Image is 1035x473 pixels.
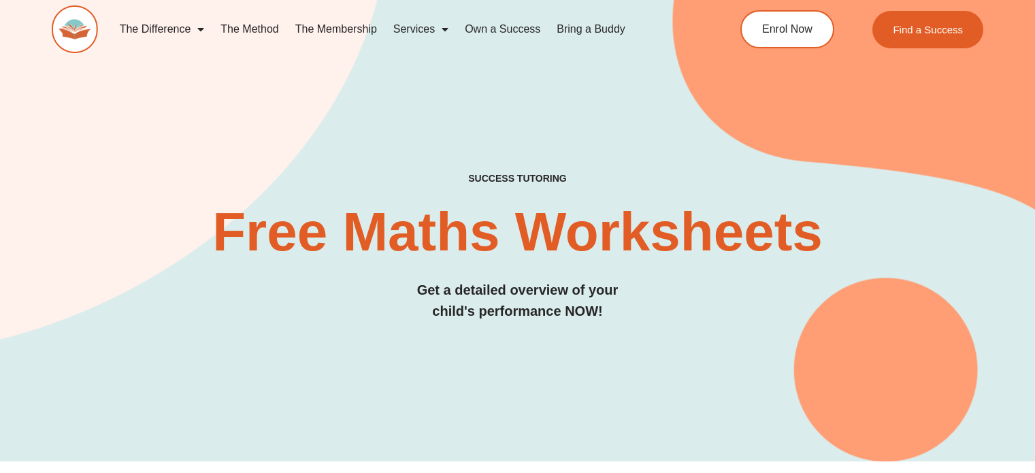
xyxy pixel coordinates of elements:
[740,10,834,48] a: Enrol Now
[212,14,286,45] a: The Method
[893,25,963,35] span: Find a Success
[52,205,983,259] h2: Free Maths Worksheets​
[548,14,634,45] a: Bring a Buddy
[112,14,213,45] a: The Difference
[52,280,983,322] h3: Get a detailed overview of your child's performance NOW!
[457,14,548,45] a: Own a Success
[52,173,983,184] h4: SUCCESS TUTORING​
[287,14,385,45] a: The Membership
[385,14,457,45] a: Services
[872,11,983,48] a: Find a Success
[762,24,812,35] span: Enrol Now
[112,14,687,45] nav: Menu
